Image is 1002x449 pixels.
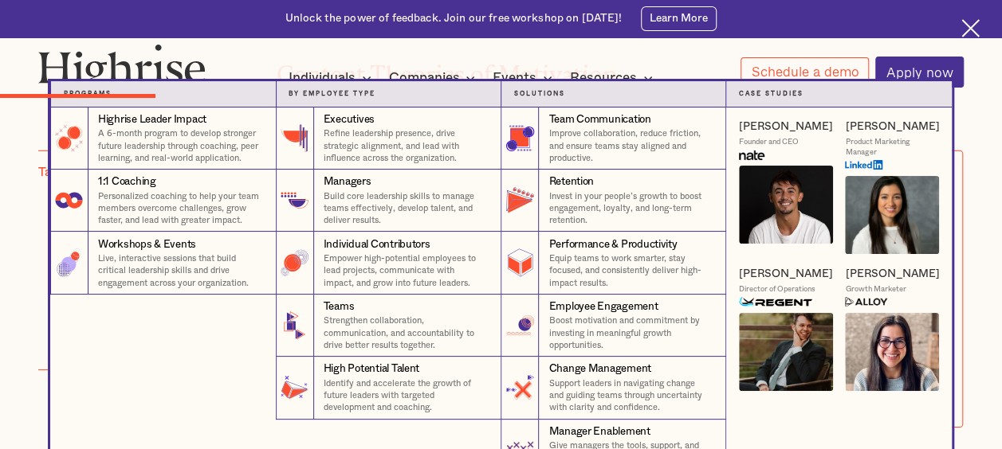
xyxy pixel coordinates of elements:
[548,127,713,164] p: Improve collaboration, reduce friction, and ensure teams stay aligned and productive.
[514,91,565,97] strong: Solutions
[50,170,276,232] a: 1:1 CoachingPersonalized coaching to help your team members overcome challenges, grow faster, and...
[324,190,489,227] p: Build core leadership skills to manage teams effectively, develop talent, and deliver results.
[276,357,501,419] a: High Potential TalentIdentify and accelerate the growth of future leaders with targeted developme...
[501,295,726,357] a: Employee EngagementBoost motivation and commitment by investing in meaningful growth opportunities.
[739,119,833,134] a: [PERSON_NAME]
[641,6,717,30] a: Learn More
[739,284,815,295] div: Director of Operations
[324,252,489,289] p: Empower high-potential employees to lead projects, communicate with impact, and grow into future ...
[548,377,713,414] p: Support leaders in navigating change and guiding teams through uncertainty with clarity and confi...
[98,252,263,289] p: Live, interactive sessions that build critical leadership skills and drive engagement across your...
[548,314,713,351] p: Boost motivation and commitment by investing in meaningful growth opportunities.
[50,107,276,170] a: Highrise Leader ImpactA 6-month program to develop stronger future leadership through coaching, p...
[64,91,112,97] strong: Programs
[548,424,650,439] div: Manager Enablement
[324,299,355,314] div: Teams
[98,174,156,189] div: 1:1 Coaching
[276,170,501,232] a: ManagersBuild core leadership skills to manage teams effectively, develop talent, and deliver res...
[289,91,375,97] strong: By Employee Type
[845,137,939,157] div: Product Marketing Manager
[548,361,650,377] div: Change Management
[875,57,964,88] a: Apply now
[388,68,480,88] div: Companies
[276,232,501,294] a: Individual ContributorsEmpower high-potential employees to lead projects, communicate with impact...
[324,237,430,252] div: Individual Contributors
[548,112,650,127] div: Team Communication
[548,190,713,227] p: Invest in your people’s growth to boost engagement, loyalty, and long-term retention.
[548,237,677,252] div: Performance & Productivity
[98,112,206,127] div: Highrise Leader Impact
[324,377,489,414] p: Identify and accelerate the growth of future leaders with targeted development and coaching.
[548,174,594,189] div: Retention
[324,127,489,164] p: Refine leadership presence, drive strategic alignment, and lead with influence across the organiz...
[739,267,833,281] a: [PERSON_NAME]
[570,68,658,88] div: Resources
[739,91,804,97] strong: Case Studies
[324,174,371,189] div: Managers
[739,137,799,147] div: Founder and CEO
[961,19,980,37] img: Cross icon
[548,299,658,314] div: Employee Engagement
[98,127,263,164] p: A 6-month program to develop stronger future leadership through coaching, peer learning, and real...
[324,112,375,127] div: Executives
[493,68,536,88] div: Events
[38,44,206,94] img: Highrise logo
[501,170,726,232] a: RetentionInvest in your people’s growth to boost engagement, loyalty, and long-term retention.
[548,252,713,289] p: Equip teams to work smarter, stay focused, and consistently deliver high-impact results.
[98,237,196,252] div: Workshops & Events
[388,68,459,88] div: Companies
[98,190,263,227] p: Personalized coaching to help your team members overcome challenges, grow faster, and lead with g...
[845,284,906,295] div: Growth Marketer
[289,68,376,88] div: Individuals
[50,232,276,294] a: Workshops & EventsLive, interactive sessions that build critical leadership skills and drive enga...
[570,68,637,88] div: Resources
[845,267,939,281] a: [PERSON_NAME]
[324,361,419,377] div: High Potential Talent
[501,232,726,294] a: Performance & ProductivityEquip teams to work smarter, stay focused, and consistently deliver hig...
[501,107,726,170] a: Team CommunicationImprove collaboration, reduce friction, and ensure teams stay aligned and produ...
[289,68,356,88] div: Individuals
[324,314,489,351] p: Strengthen collaboration, communication, and accountability to drive better results together.
[276,107,501,170] a: ExecutivesRefine leadership presence, drive strategic alignment, and lead with influence across t...
[276,295,501,357] a: TeamsStrengthen collaboration, communication, and accountability to drive better results together.
[501,357,726,419] a: Change ManagementSupport leaders in navigating change and guiding teams through uncertainty with ...
[493,68,557,88] div: Events
[285,11,623,26] div: Unlock the power of feedback. Join our free workshop on [DATE]!
[845,119,939,134] a: [PERSON_NAME]
[741,57,870,88] a: Schedule a demo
